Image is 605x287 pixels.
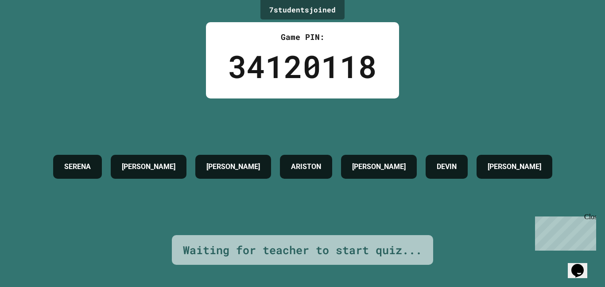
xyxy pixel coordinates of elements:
[531,213,596,251] iframe: chat widget
[228,31,377,43] div: Game PIN:
[352,161,406,172] h4: [PERSON_NAME]
[64,161,91,172] h4: SERENA
[488,161,541,172] h4: [PERSON_NAME]
[122,161,175,172] h4: [PERSON_NAME]
[568,252,596,278] iframe: chat widget
[4,4,61,56] div: Chat with us now!Close
[291,161,321,172] h4: ARISTON
[437,161,457,172] h4: DEVIN
[183,242,422,259] div: Waiting for teacher to start quiz...
[206,161,260,172] h4: [PERSON_NAME]
[228,43,377,90] div: 34120118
